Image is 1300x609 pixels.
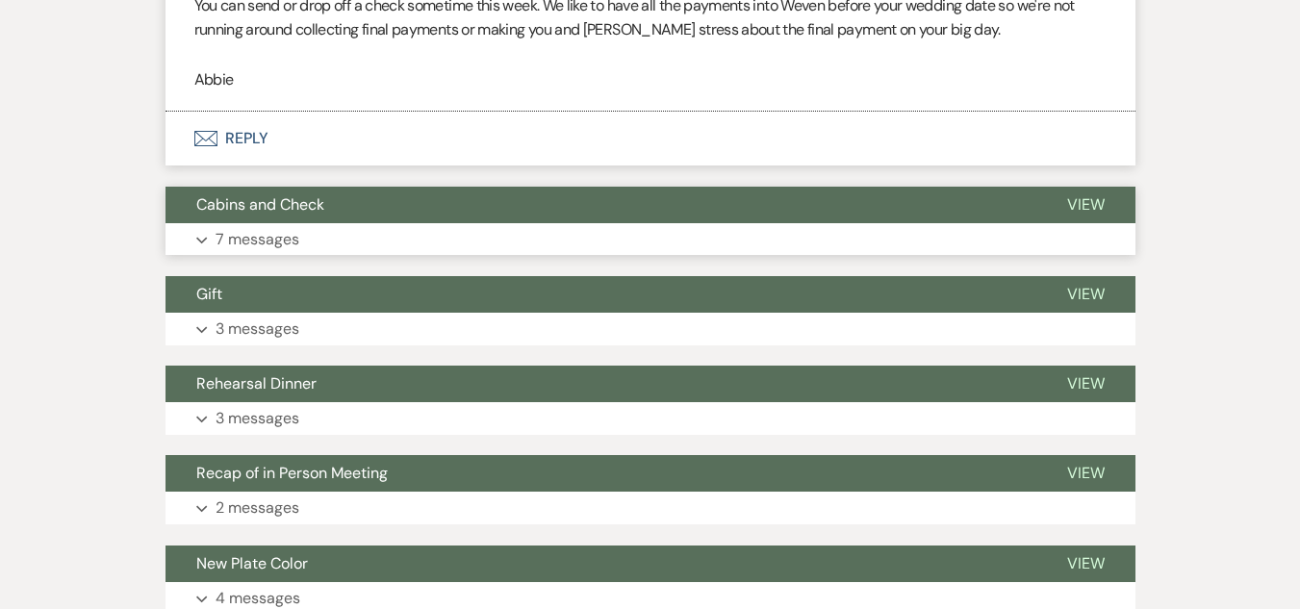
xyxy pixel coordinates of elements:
button: View [1036,187,1135,223]
span: Recap of in Person Meeting [196,463,388,483]
p: 3 messages [216,406,299,431]
button: 3 messages [166,313,1135,345]
span: Gift [196,284,222,304]
span: Cabins and Check [196,194,324,215]
p: 2 messages [216,495,299,520]
button: Rehearsal Dinner [166,366,1036,402]
p: 3 messages [216,317,299,342]
p: Abbie [194,67,1107,92]
button: 7 messages [166,223,1135,256]
button: Reply [166,112,1135,165]
button: 3 messages [166,402,1135,435]
span: Rehearsal Dinner [196,373,317,393]
p: 7 messages [216,227,299,252]
span: New Plate Color [196,553,308,573]
button: Gift [166,276,1036,313]
span: View [1067,463,1105,483]
button: View [1036,455,1135,492]
span: View [1067,194,1105,215]
span: View [1067,553,1105,573]
button: New Plate Color [166,546,1036,582]
button: View [1036,546,1135,582]
button: View [1036,366,1135,402]
button: 2 messages [166,492,1135,524]
span: View [1067,373,1105,393]
button: Recap of in Person Meeting [166,455,1036,492]
button: View [1036,276,1135,313]
button: Cabins and Check [166,187,1036,223]
span: View [1067,284,1105,304]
